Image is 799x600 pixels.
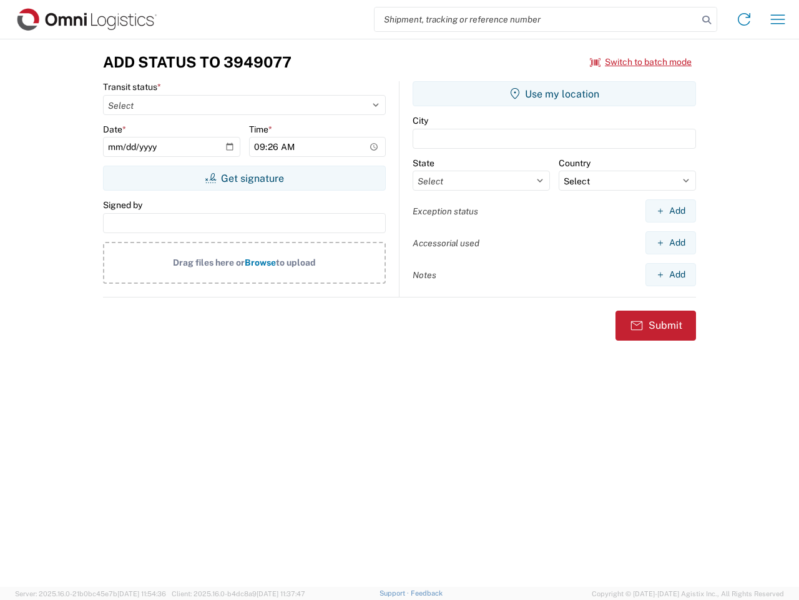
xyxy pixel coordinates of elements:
[645,199,696,222] button: Add
[117,590,166,597] span: [DATE] 11:54:36
[645,263,696,286] button: Add
[559,157,591,169] label: Country
[375,7,698,31] input: Shipment, tracking or reference number
[173,257,245,267] span: Drag files here or
[380,589,411,597] a: Support
[615,311,696,341] button: Submit
[103,166,386,191] button: Get signature
[592,588,784,599] span: Copyright © [DATE]-[DATE] Agistix Inc., All Rights Reserved
[15,590,166,597] span: Server: 2025.16.0-21b0bc45e7b
[103,124,126,135] label: Date
[103,53,292,71] h3: Add Status to 3949077
[103,199,142,211] label: Signed by
[413,81,696,106] button: Use my location
[411,589,443,597] a: Feedback
[413,157,434,169] label: State
[276,257,316,267] span: to upload
[645,231,696,254] button: Add
[249,124,272,135] label: Time
[257,590,305,597] span: [DATE] 11:37:47
[103,81,161,92] label: Transit status
[245,257,276,267] span: Browse
[413,115,428,126] label: City
[172,590,305,597] span: Client: 2025.16.0-b4dc8a9
[590,52,692,72] button: Switch to batch mode
[413,206,478,217] label: Exception status
[413,269,436,281] label: Notes
[413,237,479,249] label: Accessorial used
